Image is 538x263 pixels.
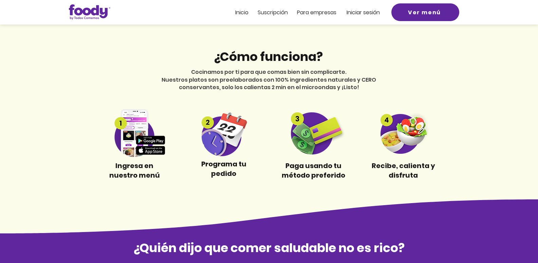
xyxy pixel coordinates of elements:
[282,161,345,180] span: Paga usando tu método preferido
[297,10,336,15] a: Para empresas
[192,110,256,156] img: Step 2 compress.png
[303,9,336,16] span: ra empresas
[235,9,248,16] span: Inicio
[109,161,160,180] span: Ingresa en nuestro menú
[347,10,380,15] a: Iniciar sesión
[191,68,347,76] span: Cocinamos por ti para que comas bien sin complicarte.
[372,161,435,180] span: Recibe, calienta y disfruta
[347,9,380,16] span: Iniciar sesión
[391,3,459,21] a: Ver menú
[214,48,323,65] span: ¿Cómo funciona?
[258,9,288,16] span: Suscripción
[499,224,531,256] iframe: Messagebird Livechat Widget
[235,10,248,15] a: Inicio
[162,76,376,91] span: Nuestros platos son preelaborados con 100% ingredientes naturales y CERO conservantes, solo los c...
[258,10,288,15] a: Suscripción
[201,159,246,178] span: Programa tu pedido
[297,9,303,16] span: Pa
[103,109,166,157] img: Step 1 compress.png
[133,239,405,257] span: ¿Quién dijo que comer saludable no es rico?
[282,112,346,154] img: Step3 compress.png
[372,112,435,154] img: Step 4 compress.png
[69,4,110,20] img: Logo_Foody V2.0.0 (3).png
[408,8,441,17] span: Ver menú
